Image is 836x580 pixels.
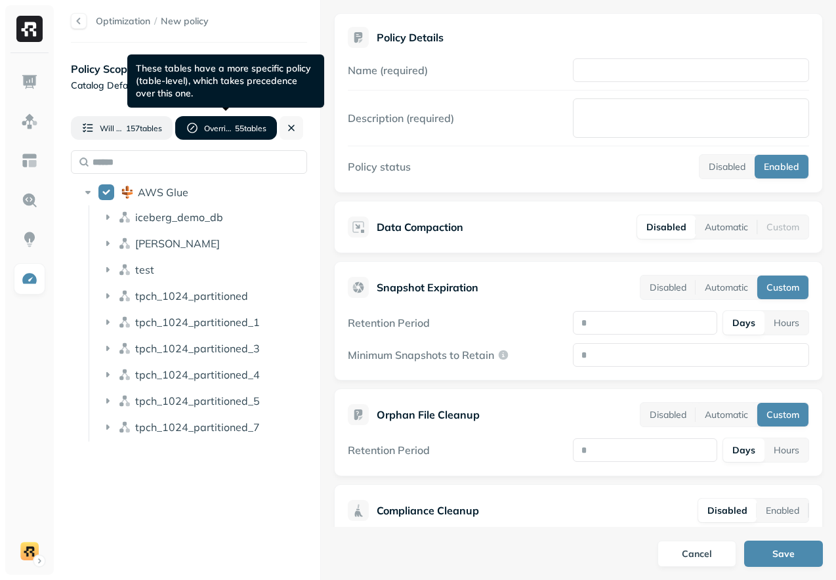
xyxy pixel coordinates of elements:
p: test [135,263,154,276]
button: Enabled [757,499,808,522]
p: Compliance Cleanup [377,503,479,518]
button: Disabled [698,499,757,522]
p: Minimum Snapshots to Retain [348,348,494,362]
button: Disabled [637,215,696,239]
p: tpch_1024_partitioned_4 [135,368,260,381]
p: / [154,15,157,28]
nav: breadcrumb [96,15,209,28]
button: Automatic [696,276,757,299]
div: [PERSON_NAME] [96,233,316,254]
button: Save [744,541,823,567]
button: Automatic [696,403,757,426]
p: Data Compaction [377,219,463,235]
p: tpch_1024_partitioned_3 [135,342,260,355]
button: AWS Glue [98,184,114,200]
div: tpch_1024_partitioned [96,285,316,306]
span: [PERSON_NAME] [135,237,220,250]
button: Disabled [640,276,696,299]
span: 157 table s [124,123,162,133]
p: Snapshot Expiration [377,280,478,295]
img: Ryft [16,16,43,42]
button: Custom [757,403,808,426]
p: AWS Glue [138,186,188,199]
div: tpch_1024_partitioned_3 [96,338,316,359]
button: Hours [764,311,808,335]
p: tpch_1024_partitioned_1 [135,316,260,329]
img: Asset Explorer [21,152,38,169]
span: Overridden for [204,123,233,133]
p: Catalog Default [71,79,138,92]
p: tpch_1024_partitioned_7 [135,421,260,434]
span: New policy [161,15,209,28]
span: 55 table s [233,123,266,133]
p: lee [135,237,220,250]
img: Assets [21,113,38,130]
img: demo [20,542,39,560]
label: Name (required) [348,64,428,77]
button: Days [723,438,764,462]
div: tpch_1024_partitioned_7 [96,417,316,438]
div: AWS GlueAWS Glue [76,182,315,203]
label: Retention Period [348,444,430,457]
button: Automatic [696,215,757,239]
p: Orphan File Cleanup [377,407,480,423]
button: Disabled [640,403,696,426]
div: iceberg_demo_db [96,207,316,228]
button: Enabled [755,155,808,178]
button: Cancel [658,541,736,567]
div: These tables have a more specific policy (table-level), which takes precedence over this one. [127,54,324,108]
img: Query Explorer [21,192,38,209]
img: Insights [21,231,38,248]
button: Days [723,311,764,335]
button: Overridden for 55tables [175,116,277,140]
button: Hours [764,438,808,462]
button: Custom [757,276,808,299]
label: Retention Period [348,316,430,329]
span: Will apply to [100,123,124,133]
label: Policy status [348,160,411,173]
div: tpch_1024_partitioned_4 [96,364,316,385]
div: test [96,259,316,280]
p: Optimization [96,15,150,28]
img: Optimization [21,270,38,287]
button: Disabled [700,155,755,178]
div: tpch_1024_partitioned_5 [96,390,316,411]
p: Policy Scope [71,61,307,77]
img: Dashboard [21,73,38,91]
p: tpch_1024_partitioned_5 [135,394,260,407]
div: tpch_1024_partitioned_1 [96,312,316,333]
p: iceberg_demo_db [135,211,223,224]
p: Policy Details [377,31,444,44]
p: tpch_1024_partitioned [135,289,248,302]
button: Will apply to 157tables [71,116,173,140]
label: Description (required) [348,112,454,125]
